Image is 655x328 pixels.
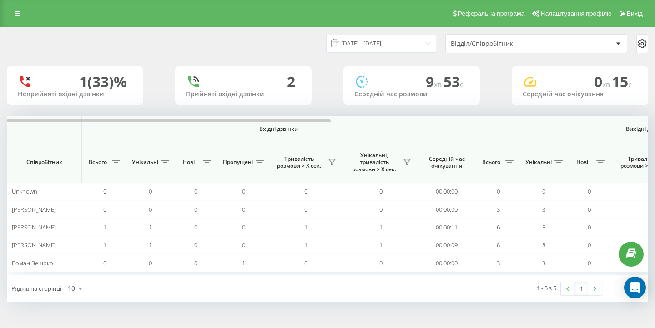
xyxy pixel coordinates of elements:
span: 0 [648,187,651,195]
span: 8 [497,241,500,249]
span: 6 [648,223,651,231]
span: 1 [304,223,307,231]
span: Реферальна програма [458,10,525,17]
a: 1 [574,282,588,295]
span: 15 [612,72,632,91]
span: 0 [194,259,197,267]
td: 00:00:00 [418,183,475,200]
span: Вихід [627,10,643,17]
span: 1 [242,259,245,267]
span: 0 [379,259,383,267]
span: 3 [497,259,500,267]
span: 8 [648,241,651,249]
span: 0 [194,223,197,231]
div: Відділ/Співробітник [451,40,559,48]
span: Унікальні, тривалість розмови > Х сек. [348,152,400,173]
span: Unknown [12,187,37,195]
span: 0 [149,205,152,214]
span: хв [434,80,443,89]
div: 10 [68,284,75,293]
span: 3 [648,259,651,267]
span: Вхідні дзвінки [106,125,451,133]
span: Середній час очікування [425,155,468,169]
span: Налаштування профілю [540,10,611,17]
span: Тривалість розмови > Х сек. [273,155,325,169]
span: 0 [194,241,197,249]
span: 9 [426,72,443,91]
span: 0 [304,259,307,267]
span: 0 [242,205,245,214]
span: 5 [542,223,545,231]
span: 1 [304,241,307,249]
span: 0 [103,187,106,195]
span: 0 [304,187,307,195]
span: хв [602,80,612,89]
span: 0 [149,259,152,267]
span: 0 [304,205,307,214]
span: [PERSON_NAME] [12,241,56,249]
span: c [628,80,632,89]
div: Open Intercom Messenger [624,277,646,298]
span: Нові [571,159,594,166]
span: 0 [242,241,245,249]
span: 0 [594,72,612,91]
span: 0 [149,187,152,195]
div: Середній час розмови [354,90,469,98]
span: 0 [242,223,245,231]
span: 0 [242,187,245,195]
span: 53 [443,72,464,91]
span: Унікальні [132,159,158,166]
span: 0 [497,187,500,195]
div: Середній час очікування [523,90,637,98]
span: 1 [103,241,106,249]
div: 1 (33)% [79,73,127,90]
span: 1 [379,241,383,249]
span: c [460,80,464,89]
span: Рядків на сторінці [11,284,61,293]
span: Нові [177,159,200,166]
span: 0 [588,223,591,231]
span: Унікальні [525,159,552,166]
div: Прийняті вхідні дзвінки [186,90,301,98]
span: 1 [103,223,106,231]
span: Всього [86,159,109,166]
span: Всього [480,159,503,166]
span: 0 [103,259,106,267]
span: Пропущені [223,159,253,166]
div: 2 [287,73,295,90]
span: 0 [588,259,591,267]
span: 8 [542,241,545,249]
span: 6 [497,223,500,231]
span: 0 [194,187,197,195]
td: 00:00:00 [418,254,475,272]
span: 0 [194,205,197,214]
span: 0 [379,187,383,195]
td: 00:00:11 [418,219,475,236]
span: 3 [542,205,545,214]
span: 0 [588,205,591,214]
span: Співробітник [15,159,74,166]
span: 0 [588,187,591,195]
span: 3 [497,205,500,214]
span: 1 [149,241,152,249]
td: 00:00:00 [418,200,475,218]
span: [PERSON_NAME] [12,205,56,214]
span: 3 [648,205,651,214]
span: 0 [588,241,591,249]
div: 1 - 5 з 5 [537,283,556,293]
span: 1 [149,223,152,231]
td: 00:00:09 [418,236,475,254]
div: Неприйняті вхідні дзвінки [18,90,132,98]
span: Роман Вечірко [12,259,53,267]
span: [PERSON_NAME] [12,223,56,231]
span: 1 [379,223,383,231]
span: 3 [542,259,545,267]
span: 0 [542,187,545,195]
span: 0 [103,205,106,214]
span: 0 [379,205,383,214]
